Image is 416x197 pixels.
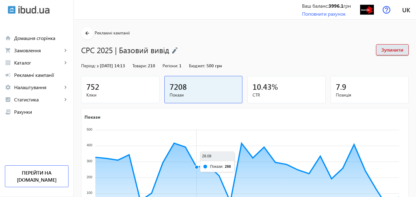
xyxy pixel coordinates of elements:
[62,84,69,90] mat-icon: keyboard_arrow_right
[376,44,409,55] button: Зупинити
[5,35,11,41] mat-icon: home
[14,47,62,53] span: Замовлення
[81,63,99,69] span: Період: з
[84,30,91,37] mat-icon: arrow_back
[14,97,62,103] span: Статистика
[100,63,125,69] span: [DATE] 14:13
[5,47,11,53] mat-icon: shopping_cart
[14,72,69,78] span: Рекламні кампанії
[148,63,155,69] span: 210
[383,6,390,14] img: help.svg
[87,143,92,147] tspan: 400
[206,63,222,69] span: 500 грн
[87,191,92,195] tspan: 100
[253,81,272,92] span: 10.43
[81,45,370,55] h1: CPC 2025 | Базовий вивід
[402,6,410,14] span: uk
[86,81,99,92] span: 752
[87,127,92,131] tspan: 500
[328,2,343,9] b: 3996.1
[5,165,69,187] a: Перейти на [DOMAIN_NAME]
[5,60,11,66] mat-icon: grid_view
[381,46,403,53] span: Зупинити
[87,159,92,163] tspan: 300
[5,72,11,78] mat-icon: campaign
[336,81,346,92] span: 7.9
[62,47,69,53] mat-icon: keyboard_arrow_right
[170,81,187,92] span: 7208
[336,92,404,98] span: Позиція
[14,60,62,66] span: Каталог
[5,97,11,103] mat-icon: analytics
[170,92,237,98] span: Покази
[62,97,69,103] mat-icon: keyboard_arrow_right
[14,109,69,115] span: Рахунки
[14,35,69,41] span: Домашня сторінка
[253,92,320,98] span: CTR
[14,84,62,90] span: Налаштування
[179,63,182,69] span: 1
[163,63,178,69] span: Регіони:
[272,81,278,92] span: %
[360,3,374,17] img: 3701604f6f35676164798307661227-1f7e7cced2.png
[86,92,154,98] span: Кліки
[302,2,351,9] div: Ваш баланс: грн
[8,6,16,14] img: ibud.svg
[302,10,346,17] a: Поповнити рахунок
[5,109,11,115] mat-icon: receipt_long
[87,175,92,179] tspan: 200
[132,63,147,69] span: Товари:
[62,60,69,66] mat-icon: keyboard_arrow_right
[189,63,205,69] span: Бюджет:
[5,84,11,90] mat-icon: settings
[84,114,100,120] text: Покази
[18,6,49,14] img: ibud_text.svg
[95,30,130,36] span: Рекламні кампанії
